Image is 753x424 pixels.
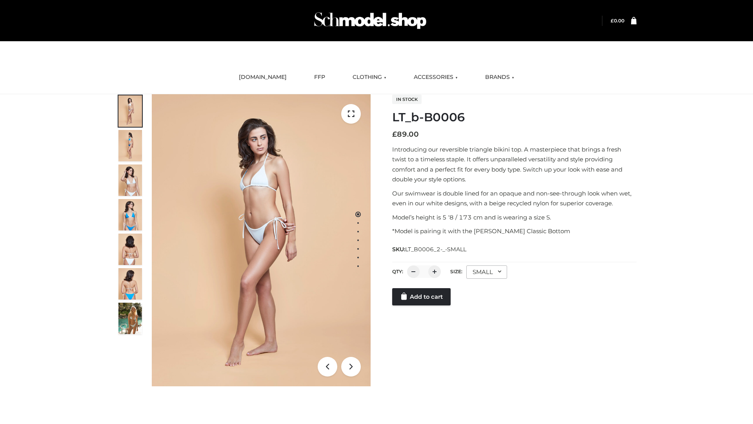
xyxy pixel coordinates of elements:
p: Model’s height is 5 ‘8 / 173 cm and is wearing a size S. [392,212,637,223]
label: Size: [450,269,462,274]
a: Add to cart [392,288,451,305]
span: £ [392,130,397,139]
span: In stock [392,95,422,104]
div: SMALL [466,265,507,279]
img: ArielClassicBikiniTop_CloudNine_AzureSky_OW114ECO_1-scaled.jpg [118,95,142,127]
img: ArielClassicBikiniTop_CloudNine_AzureSky_OW114ECO_7-scaled.jpg [118,234,142,265]
bdi: 0.00 [611,18,624,24]
img: ArielClassicBikiniTop_CloudNine_AzureSky_OW114ECO_4-scaled.jpg [118,199,142,230]
a: BRANDS [479,69,520,86]
a: £0.00 [611,18,624,24]
a: CLOTHING [347,69,392,86]
img: ArielClassicBikiniTop_CloudNine_AzureSky_OW114ECO_2-scaled.jpg [118,130,142,161]
p: *Model is pairing it with the [PERSON_NAME] Classic Bottom [392,226,637,236]
span: £ [611,18,614,24]
img: Arieltop_CloudNine_AzureSky2.jpg [118,303,142,334]
img: ArielClassicBikiniTop_CloudNine_AzureSky_OW114ECO_1 [152,94,371,386]
a: FFP [308,69,331,86]
a: ACCESSORIES [408,69,464,86]
p: Introducing our reversible triangle bikini top. A masterpiece that brings a fresh twist to a time... [392,144,637,185]
p: Our swimwear is double lined for an opaque and non-see-through look when wet, even in our white d... [392,188,637,208]
a: [DOMAIN_NAME] [233,69,293,86]
img: ArielClassicBikiniTop_CloudNine_AzureSky_OW114ECO_8-scaled.jpg [118,268,142,300]
img: Schmodel Admin 964 [311,5,429,36]
bdi: 89.00 [392,130,419,139]
span: SKU: [392,245,467,254]
img: ArielClassicBikiniTop_CloudNine_AzureSky_OW114ECO_3-scaled.jpg [118,164,142,196]
h1: LT_b-B0006 [392,110,637,124]
label: QTY: [392,269,403,274]
span: LT_B0006_2-_-SMALL [405,246,466,253]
